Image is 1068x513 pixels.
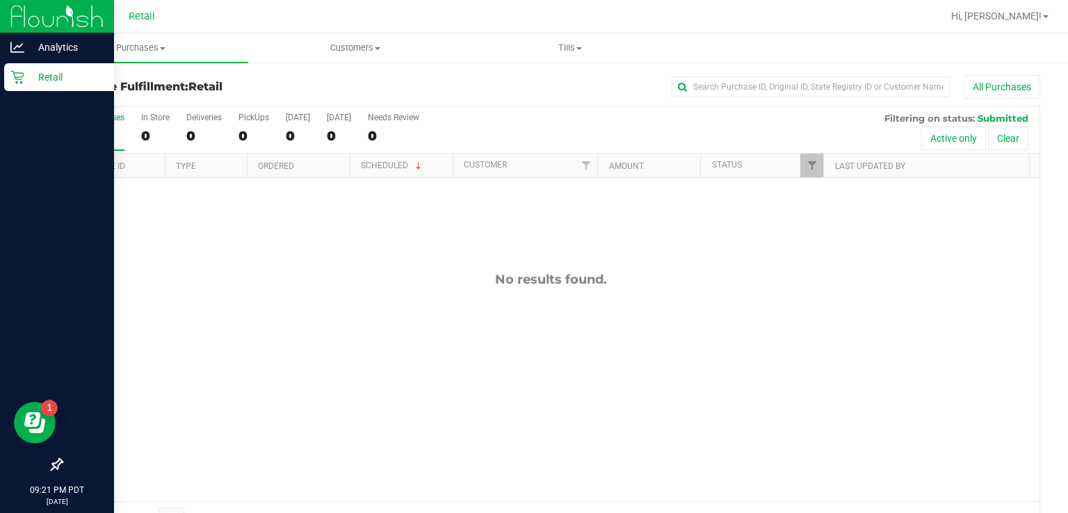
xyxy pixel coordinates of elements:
span: Filtering on status: [884,113,975,124]
p: Retail [24,69,108,85]
div: 0 [238,128,269,144]
div: 0 [327,128,351,144]
div: 0 [368,128,419,144]
a: Last Updated By [835,161,905,171]
div: 0 [141,128,170,144]
a: Type [176,161,196,171]
div: 0 [186,128,222,144]
span: Tills [463,42,677,54]
inline-svg: Retail [10,70,24,84]
a: Purchases [33,33,248,63]
p: [DATE] [6,496,108,507]
p: 09:21 PM PDT [6,484,108,496]
p: Analytics [24,39,108,56]
button: Clear [988,127,1028,150]
button: All Purchases [964,75,1040,99]
a: Status [712,160,742,170]
span: Customers [249,42,462,54]
span: Purchases [33,42,248,54]
a: Customer [464,160,507,170]
div: [DATE] [286,113,310,122]
div: 0 [286,128,310,144]
input: Search Purchase ID, Original ID, State Registry ID or Customer Name... [672,76,950,97]
div: PickUps [238,113,269,122]
iframe: Resource center unread badge [41,400,58,416]
a: Amount [609,161,644,171]
span: Retail [188,80,222,93]
div: Deliveries [186,113,222,122]
a: Filter [574,154,597,177]
div: No results found. [62,272,1039,287]
a: Customers [248,33,463,63]
a: Ordered [258,161,294,171]
span: Submitted [978,113,1028,124]
iframe: Resource center [14,402,56,443]
span: Hi, [PERSON_NAME]! [951,10,1042,22]
inline-svg: Analytics [10,40,24,54]
a: Scheduled [361,161,424,170]
h3: Purchase Fulfillment: [61,81,387,93]
div: In Store [141,113,170,122]
span: Retail [129,10,155,22]
button: Active only [921,127,986,150]
div: Needs Review [368,113,419,122]
a: Tills [462,33,677,63]
div: [DATE] [327,113,351,122]
a: Filter [800,154,823,177]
